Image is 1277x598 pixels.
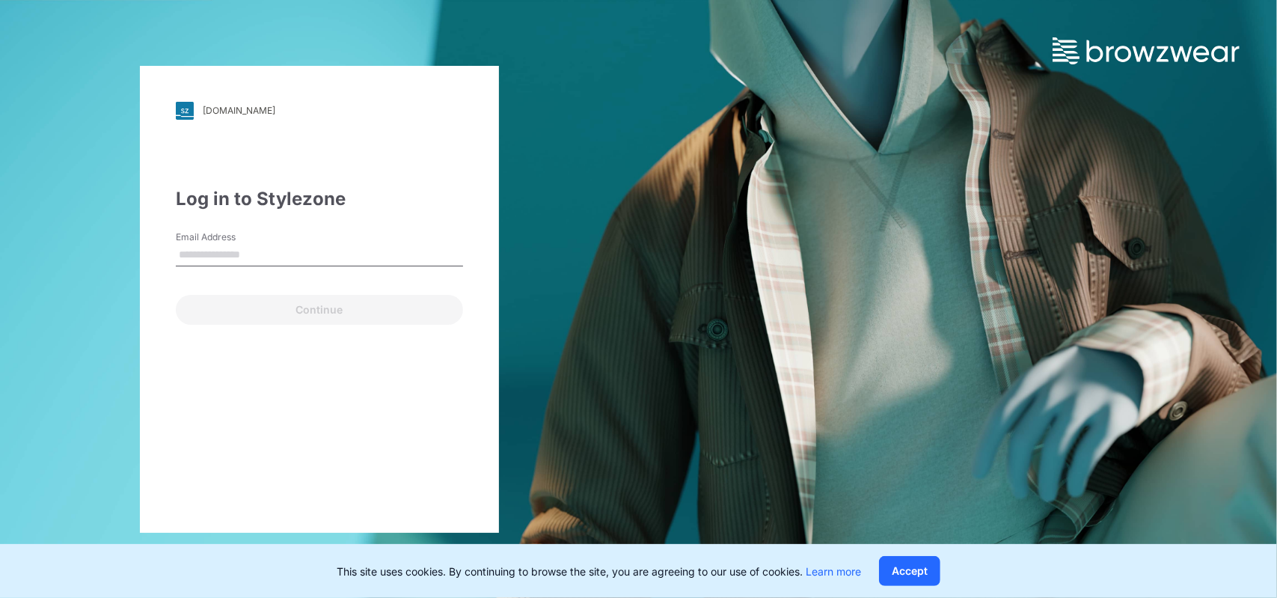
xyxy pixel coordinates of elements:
[176,102,463,120] a: [DOMAIN_NAME]
[176,231,281,244] label: Email Address
[1053,37,1240,64] img: browzwear-logo.73288ffb.svg
[176,186,463,213] div: Log in to Stylezone
[337,564,861,579] p: This site uses cookies. By continuing to browse the site, you are agreeing to our use of cookies.
[203,105,275,116] div: [DOMAIN_NAME]
[806,565,861,578] a: Learn more
[176,102,194,120] img: svg+xml;base64,PHN2ZyB3aWR0aD0iMjgiIGhlaWdodD0iMjgiIHZpZXdCb3g9IjAgMCAyOCAyOCIgZmlsbD0ibm9uZSIgeG...
[879,556,940,586] button: Accept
